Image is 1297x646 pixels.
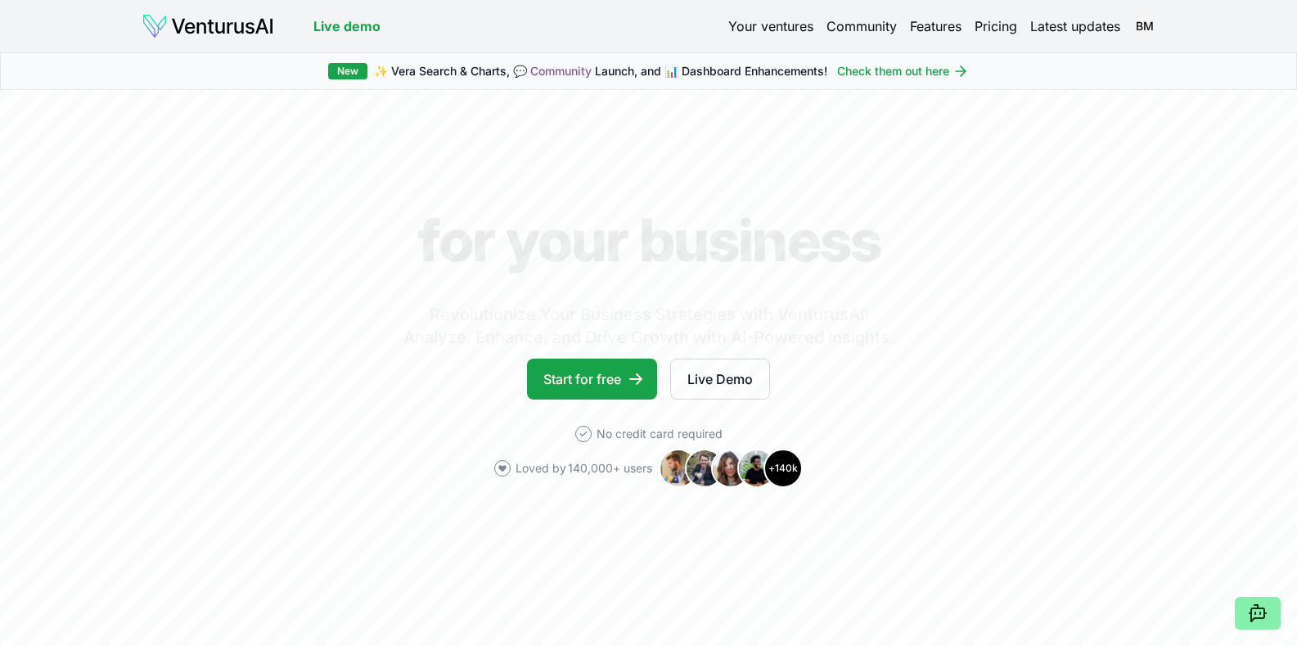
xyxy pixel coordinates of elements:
button: BM [1133,15,1156,38]
span: BM [1132,13,1158,39]
img: Avatar 1 [659,449,698,488]
img: Avatar 4 [737,449,777,488]
a: Check them out here [837,63,969,79]
a: Community [530,64,592,78]
img: Avatar 2 [685,449,724,488]
span: ✨ Vera Search & Charts, 💬 Launch, and 📊 Dashboard Enhancements! [374,63,827,79]
div: New [328,63,367,79]
a: Live demo [313,16,381,36]
a: Features [910,16,961,36]
a: Your ventures [728,16,813,36]
a: Community [826,16,897,36]
img: logo [142,13,274,39]
a: Latest updates [1030,16,1120,36]
a: Live Demo [670,359,770,400]
a: Start for free [527,359,657,400]
a: Pricing [975,16,1017,36]
img: Avatar 3 [711,449,750,488]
